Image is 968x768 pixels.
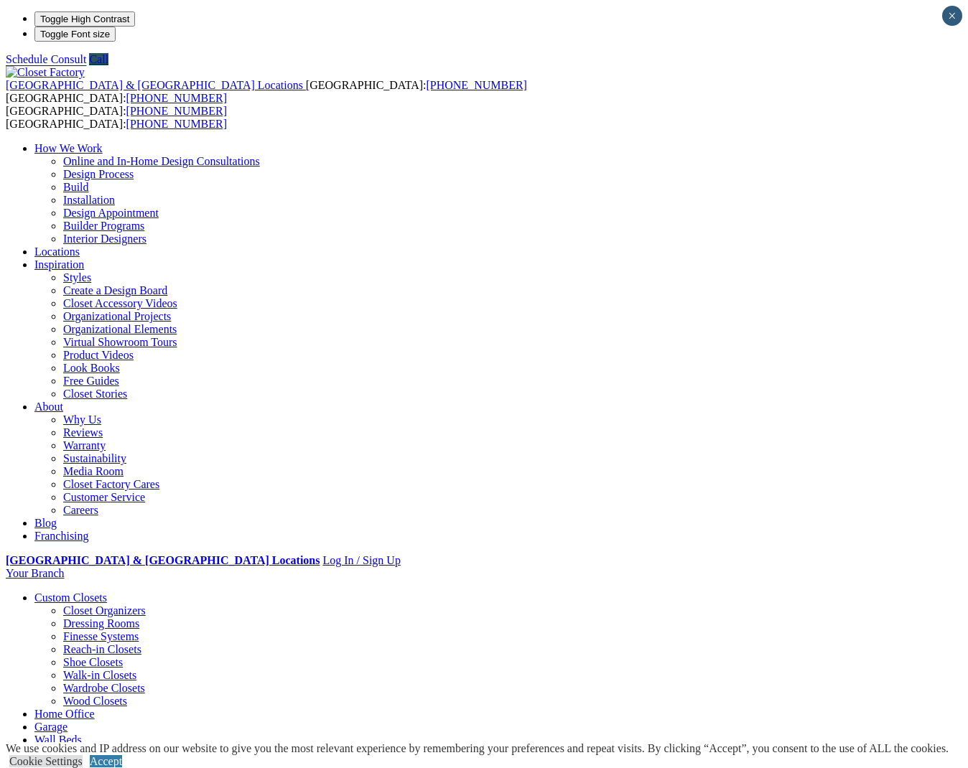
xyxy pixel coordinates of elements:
[63,233,146,245] a: Interior Designers
[34,27,116,42] button: Toggle Font size
[90,755,122,767] a: Accept
[63,452,126,464] a: Sustainability
[6,554,320,566] a: [GEOGRAPHIC_DATA] & [GEOGRAPHIC_DATA] Locations
[63,604,146,617] a: Closet Organizers
[426,79,526,91] a: [PHONE_NUMBER]
[63,362,120,374] a: Look Books
[63,284,167,296] a: Create a Design Board
[63,643,141,655] a: Reach-in Closets
[63,349,134,361] a: Product Videos
[63,682,145,694] a: Wardrobe Closets
[63,504,98,516] a: Careers
[6,79,527,104] span: [GEOGRAPHIC_DATA]: [GEOGRAPHIC_DATA]:
[63,478,159,490] a: Closet Factory Cares
[9,755,83,767] a: Cookie Settings
[63,439,106,451] a: Warranty
[63,181,89,193] a: Build
[63,155,260,167] a: Online and In-Home Design Consultations
[34,401,63,413] a: About
[63,656,123,668] a: Shoe Closets
[40,29,110,39] span: Toggle Font size
[34,591,107,604] a: Custom Closets
[34,721,68,733] a: Garage
[6,66,85,79] img: Closet Factory
[63,413,101,426] a: Why Us
[34,11,135,27] button: Toggle High Contrast
[34,258,84,271] a: Inspiration
[34,245,80,258] a: Locations
[63,168,134,180] a: Design Process
[63,194,115,206] a: Installation
[34,708,95,720] a: Home Office
[126,105,227,117] a: [PHONE_NUMBER]
[34,530,89,542] a: Franchising
[63,491,145,503] a: Customer Service
[63,271,91,284] a: Styles
[6,53,86,65] a: Schedule Consult
[63,630,139,642] a: Finesse Systems
[322,554,400,566] a: Log In / Sign Up
[34,142,103,154] a: How We Work
[126,118,227,130] a: [PHONE_NUMBER]
[6,105,227,130] span: [GEOGRAPHIC_DATA]: [GEOGRAPHIC_DATA]:
[6,79,303,91] span: [GEOGRAPHIC_DATA] & [GEOGRAPHIC_DATA] Locations
[63,695,127,707] a: Wood Closets
[40,14,129,24] span: Toggle High Contrast
[63,220,144,232] a: Builder Programs
[63,336,177,348] a: Virtual Showroom Tours
[126,92,227,104] a: [PHONE_NUMBER]
[6,742,949,755] div: We use cookies and IP address on our website to give you the most relevant experience by remember...
[63,310,171,322] a: Organizational Projects
[89,53,108,65] a: Call
[6,79,306,91] a: [GEOGRAPHIC_DATA] & [GEOGRAPHIC_DATA] Locations
[63,323,177,335] a: Organizational Elements
[34,734,82,746] a: Wall Beds
[6,567,64,579] a: Your Branch
[942,6,962,26] button: Close
[63,617,139,629] a: Dressing Rooms
[63,388,127,400] a: Closet Stories
[63,297,177,309] a: Closet Accessory Videos
[63,669,136,681] a: Walk-in Closets
[34,517,57,529] a: Blog
[63,426,103,439] a: Reviews
[63,207,159,219] a: Design Appointment
[63,375,119,387] a: Free Guides
[63,465,124,477] a: Media Room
